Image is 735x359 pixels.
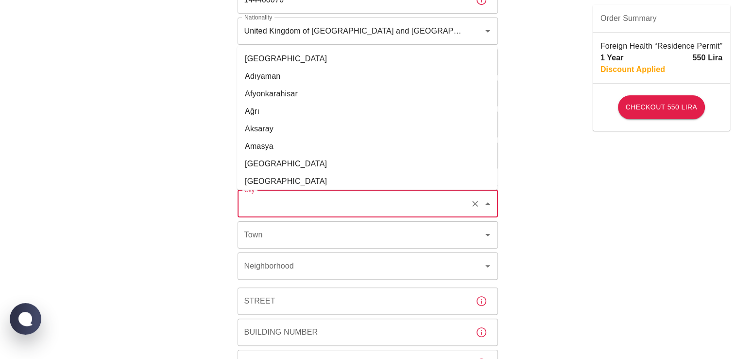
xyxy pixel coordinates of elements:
[481,228,495,242] button: Open
[244,13,272,21] label: Nationality
[468,197,482,211] button: Clear
[481,24,495,38] button: Open
[237,85,497,103] li: Afyonkarahisar
[600,13,722,24] span: Order Summary
[600,40,722,52] p: Foreign Health “Residence Permit”
[237,138,497,155] li: Amasya
[237,173,497,190] li: [GEOGRAPHIC_DATA]
[244,44,291,53] label: Father's Name
[237,68,497,85] li: Adıyaman
[481,197,495,211] button: Close
[600,64,665,75] p: Discount Applied
[244,186,255,194] label: City
[237,103,497,120] li: Ağrı
[481,259,495,273] button: Open
[618,95,705,119] button: Checkout 550 Lira
[237,50,497,68] li: [GEOGRAPHIC_DATA]
[237,155,497,173] li: [GEOGRAPHIC_DATA]
[600,52,624,64] p: 1 Year
[692,52,722,64] p: 550 Lira
[237,120,497,138] li: Aksaray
